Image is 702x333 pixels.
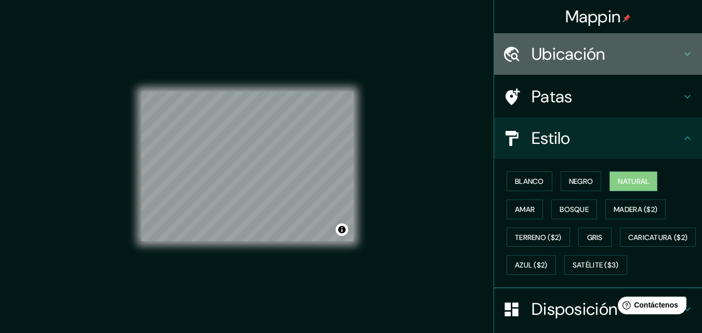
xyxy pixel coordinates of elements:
font: Estilo [532,127,571,149]
button: Activar o desactivar atribución [336,223,348,236]
font: Mappin [565,6,621,28]
font: Caricatura ($2) [628,233,688,242]
font: Satélite ($3) [573,261,619,270]
font: Amar [515,205,535,214]
canvas: Mapa [141,91,353,241]
button: Blanco [507,171,552,191]
button: Gris [578,228,612,247]
font: Negro [569,177,593,186]
font: Terreno ($2) [515,233,562,242]
font: Patas [532,86,573,108]
font: Azul ($2) [515,261,548,270]
button: Caricatura ($2) [620,228,696,247]
iframe: Lanzador de widgets de ayuda [610,292,691,322]
font: Bosque [560,205,589,214]
div: Patas [494,76,702,117]
font: Disposición [532,298,617,320]
button: Terreno ($2) [507,228,570,247]
div: Estilo [494,117,702,159]
div: Disposición [494,288,702,330]
div: Ubicación [494,33,702,75]
button: Bosque [551,199,597,219]
font: Blanco [515,177,544,186]
button: Satélite ($3) [564,255,627,275]
font: Natural [618,177,649,186]
font: Gris [587,233,603,242]
img: pin-icon.png [622,14,631,22]
button: Madera ($2) [605,199,666,219]
font: Madera ($2) [614,205,657,214]
button: Azul ($2) [507,255,556,275]
button: Amar [507,199,543,219]
font: Ubicación [532,43,605,65]
button: Negro [561,171,602,191]
button: Natural [610,171,657,191]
